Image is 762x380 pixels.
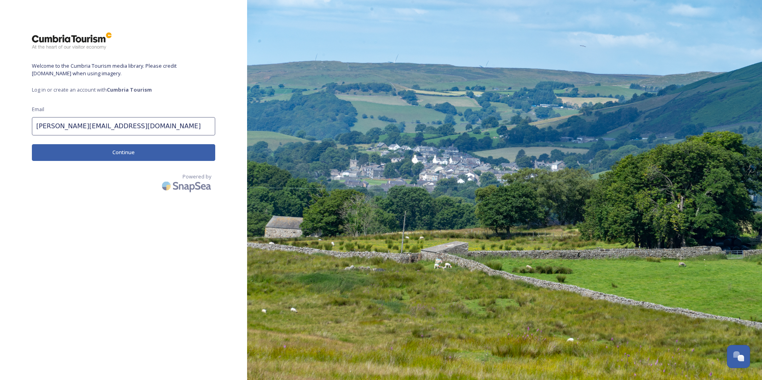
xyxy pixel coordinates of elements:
img: ct_logo.png [32,32,112,50]
button: Continue [32,144,215,161]
span: Email [32,106,44,113]
button: Open Chat [727,345,750,368]
span: Welcome to the Cumbria Tourism media library. Please credit [DOMAIN_NAME] when using imagery. [32,62,215,77]
span: Log in or create an account with [32,86,215,94]
strong: Cumbria Tourism [107,86,152,93]
img: SnapSea Logo [159,176,215,195]
span: Powered by [183,173,211,180]
input: john.doe@snapsea.io [32,117,215,135]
